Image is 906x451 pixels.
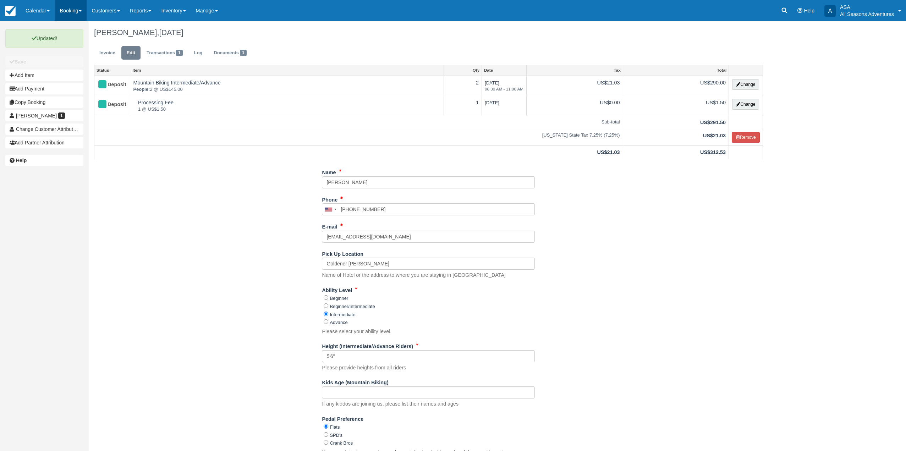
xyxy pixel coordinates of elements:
a: Edit [121,46,141,60]
span: [DATE] [485,80,523,92]
p: ASA [840,4,894,11]
b: Help [16,158,27,163]
a: Total [623,65,729,75]
span: 1 [240,50,247,56]
strong: US$21.03 [703,133,726,138]
a: [PERSON_NAME] 1 [5,110,83,121]
td: Mountain Biking Intermediate/Advance [130,76,444,96]
span: 1 [176,50,183,56]
b: Save [15,59,26,65]
p: If any kiddos are joining us, please list their names and ages [322,400,459,408]
p: Please provide heights from all riders [322,364,406,372]
p: Name of Hotel or the address to where you are staying in [GEOGRAPHIC_DATA] [322,271,506,279]
label: Crank Bros [330,440,353,446]
td: US$290.00 [623,76,729,96]
a: Log [189,46,208,60]
a: Help [5,155,83,166]
em: 1 @ US$1.50 [138,106,440,113]
label: Pedal Preference [322,413,363,423]
td: 2 [444,76,482,96]
label: Phone [322,194,337,204]
a: Transactions1 [141,46,188,60]
h1: [PERSON_NAME], [94,28,763,37]
span: [DATE] [485,100,499,105]
button: Add Item [5,70,83,81]
em: [US_STATE] State Tax 7.25% (7.25%) [97,132,620,139]
label: Height (Intermediate/Advance Riders) [322,340,413,350]
label: Beginner/Intermediate [330,304,375,309]
div: A [824,5,836,17]
span: [DATE] [159,28,183,37]
span: Help [804,8,814,13]
td: US$1.50 [623,96,729,116]
strong: People [133,87,150,92]
button: Change Customer Attribution [5,123,83,135]
a: Documents1 [208,46,252,60]
td: Processing Fee [130,96,444,116]
a: Item [130,65,443,75]
em: Sub-total [97,119,620,126]
a: Status [94,65,130,75]
button: Copy Booking [5,97,83,108]
label: Intermediate [330,312,355,317]
p: Please select your ability level. [322,328,391,335]
button: Add Partner Attribution [5,137,83,148]
label: E-mail [322,221,337,231]
button: Save [5,56,83,67]
span: 1 [58,112,65,119]
td: US$21.03 [526,76,623,96]
strong: US$312.53 [700,149,726,155]
div: United States: +1 [322,204,339,215]
label: Pick Up Location [322,248,363,258]
em: 08:30 AM - 11:00 AM [485,86,523,92]
label: Ability Level [322,284,352,294]
div: Deposit [97,79,121,90]
button: Remove [732,132,760,143]
span: [PERSON_NAME] [16,113,57,119]
button: Change [732,79,759,90]
p: All Seasons Adventures [840,11,894,18]
button: Change [732,99,759,110]
a: Date [482,65,526,75]
label: Flats [330,424,340,430]
i: Help [797,8,802,13]
button: Add Payment [5,83,83,94]
a: Tax [527,65,623,75]
a: Invoice [94,46,121,60]
strong: US$291.50 [700,120,726,125]
label: Name [322,166,336,176]
p: Updated! [5,29,83,48]
span: Change Customer Attribution [16,126,80,132]
div: Deposit [97,99,121,110]
td: US$0.00 [526,96,623,116]
a: Qty [444,65,482,75]
label: Kids Age (Mountain Biking) [322,376,388,386]
img: checkfront-main-nav-mini-logo.png [5,6,16,16]
em: 2 @ US$145.00 [133,86,440,93]
label: Beginner [330,296,348,301]
td: 1 [444,96,482,116]
strong: US$21.03 [597,149,620,155]
label: SPD's [330,433,342,438]
label: Advance [330,320,347,325]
